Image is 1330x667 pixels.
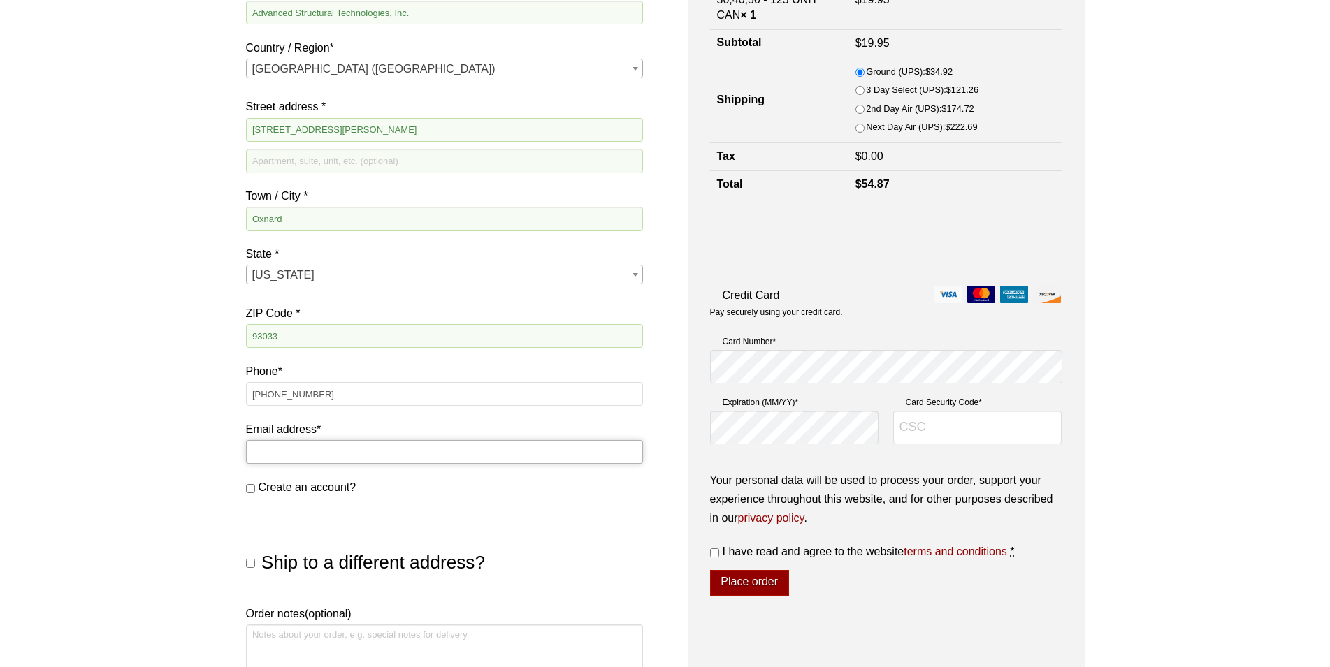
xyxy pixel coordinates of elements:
label: Street address [246,97,643,116]
button: Place order [710,570,789,596]
label: Phone [246,362,643,381]
img: visa [934,286,962,303]
label: 2nd Day Air (UPS): [866,101,974,117]
label: Credit Card [710,286,1062,305]
abbr: required [1010,545,1014,557]
span: (optional) [305,608,352,620]
bdi: 54.87 [855,178,890,190]
th: Shipping [710,57,848,143]
input: House number and street name [246,118,643,142]
iframe: reCAPTCHA [710,212,923,267]
a: privacy policy [738,512,804,524]
img: amex [1000,286,1028,303]
span: $ [855,178,862,190]
span: Ship to a different address? [261,552,485,573]
span: California [247,265,642,285]
span: I have read and agree to the website [723,545,1007,557]
label: ZIP Code [246,304,643,323]
th: Tax [710,143,848,170]
bdi: 174.72 [941,103,974,114]
input: Apartment, suite, unit, etc. (optional) [246,149,643,173]
label: Next Day Air (UPS): [866,119,977,135]
fieldset: Payment Info [710,329,1062,455]
img: discover [1033,286,1061,303]
a: terms and conditions [904,545,1007,557]
bdi: 19.95 [855,37,890,49]
label: Country / Region [246,38,643,57]
span: $ [855,37,862,49]
label: Card Security Code [893,395,1062,409]
input: I have read and agree to the websiteterms and conditions * [710,548,719,557]
label: Order notes [246,604,643,623]
label: Expiration (MM/YY) [710,395,879,409]
label: Town / City [246,186,643,205]
p: Your personal data will be used to process your order, support your experience throughout this we... [710,471,1062,528]
span: $ [941,103,946,114]
label: State [246,244,643,263]
strong: × 1 [740,9,756,21]
span: $ [855,150,862,162]
input: Ship to a different address? [246,559,255,568]
span: State [246,265,643,284]
bdi: 0.00 [855,150,883,162]
span: $ [946,85,951,95]
bdi: 34.92 [925,66,953,77]
label: Email address [246,420,643,439]
span: $ [945,122,950,132]
span: Country / Region [246,59,643,78]
bdi: 222.69 [945,122,977,132]
label: 3 Day Select (UPS): [866,82,978,98]
p: Pay securely using your credit card. [710,307,1062,318]
input: CSC [893,411,1062,444]
input: Create an account? [246,484,255,493]
span: United States (US) [247,59,642,79]
th: Total [710,170,848,198]
th: Subtotal [710,29,848,57]
label: Card Number [710,335,1062,349]
label: Ground (UPS): [866,64,953,80]
span: Create an account? [259,481,356,493]
span: $ [925,66,930,77]
img: mastercard [967,286,995,303]
bdi: 121.26 [946,85,978,95]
